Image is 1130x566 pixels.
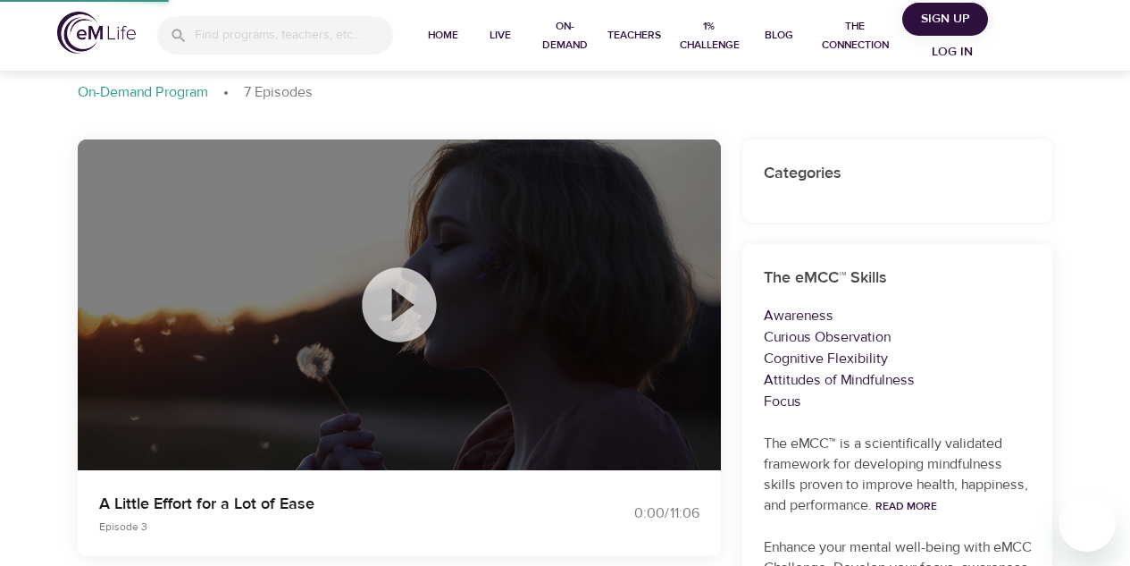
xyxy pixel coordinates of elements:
[422,26,465,45] span: Home
[902,3,988,36] button: Sign Up
[764,348,1032,369] p: Cognitive Flexibility
[675,17,742,55] span: 1% Challenge
[244,82,313,103] p: 7 Episodes
[909,36,995,69] button: Log in
[195,16,393,55] input: Find programs, teachers, etc...
[764,161,1032,187] h6: Categories
[99,492,544,516] p: A Little Effort for a Lot of Ease
[78,82,1053,104] nav: breadcrumb
[764,369,1032,391] p: Attitudes of Mindfulness
[1059,494,1116,552] iframe: Button to launch messaging window
[917,41,988,63] span: Log in
[764,266,1032,291] h6: The eMCC™ Skills
[909,8,981,30] span: Sign Up
[764,434,1032,516] p: The eMCC™ is a scientifically validated framework for developing mindfulness skills proven to imp...
[758,26,800,45] span: Blog
[607,26,661,45] span: Teachers
[479,26,522,45] span: Live
[99,519,544,535] p: Episode 3
[875,499,937,513] a: Read More
[57,12,136,54] img: logo
[764,391,1032,412] p: Focus
[536,17,593,55] span: On-Demand
[764,305,1032,326] p: Awareness
[565,503,699,524] div: 0:00 / 11:06
[78,82,208,103] p: On-Demand Program
[764,326,1032,348] p: Curious Observation
[815,17,895,55] span: The Connection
